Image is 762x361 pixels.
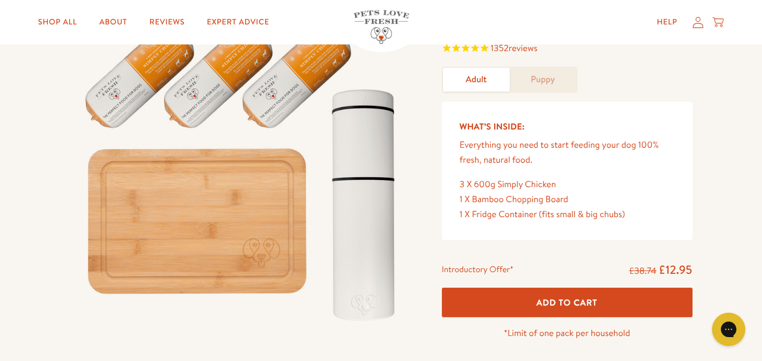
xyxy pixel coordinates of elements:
span: Add To Cart [536,297,597,308]
span: 1 X Bamboo Chopping Board [460,193,569,205]
div: 3 X 600g Simply Chicken [460,177,675,192]
a: Expert Advice [198,11,278,33]
img: Pets Love Fresh [353,10,409,44]
p: Everything you need to start feeding your dog 100% fresh, natural food. [460,138,675,168]
iframe: Gorgias live chat messenger [706,309,751,350]
span: Rated 4.8 out of 5 stars 1352 reviews [442,41,693,58]
div: 1 X Fridge Container (fits small & big chubs) [460,207,675,222]
span: reviews [509,42,537,54]
a: About [91,11,136,33]
img: Taster Pack - Adult [70,2,415,333]
span: 1352 reviews [491,42,537,54]
a: Shop All [29,11,86,33]
h5: What’s Inside: [460,119,675,134]
a: Puppy [510,68,576,92]
s: £38.74 [629,265,656,277]
a: Reviews [141,11,193,33]
a: Adult [443,68,510,92]
span: £12.95 [659,262,693,278]
a: Help [648,11,686,33]
button: Add To Cart [442,288,693,317]
div: Introductory Offer* [442,262,514,279]
p: *Limit of one pack per household [442,326,693,341]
